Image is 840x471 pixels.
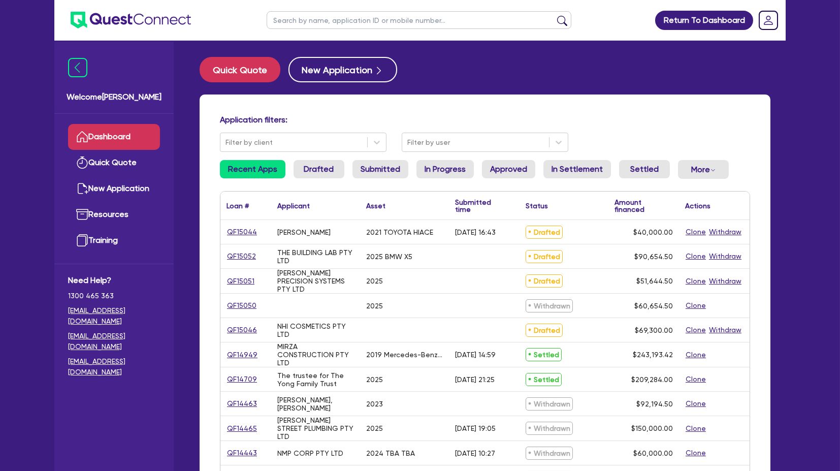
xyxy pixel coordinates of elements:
[366,202,385,209] div: Asset
[227,324,257,336] a: QF15046
[76,182,88,195] img: new-application
[526,226,563,239] span: Drafted
[636,400,673,408] span: $92,194.50
[220,160,285,178] a: Recent Apps
[227,373,257,385] a: QF14709
[68,274,160,287] span: Need Help?
[455,228,496,236] div: [DATE] 16:43
[685,226,706,238] button: Clone
[685,300,706,311] button: Clone
[636,277,673,285] span: $51,644.50
[685,398,706,410] button: Clone
[277,449,343,457] div: NMP CORP PTY LTD
[526,324,563,337] span: Drafted
[619,160,670,178] a: Settled
[227,202,249,209] div: Loan #
[227,398,257,410] a: QF14463
[755,7,782,34] a: Dropdown toggle
[631,424,673,432] span: $150,000.00
[67,91,161,103] span: Welcome [PERSON_NAME]
[708,275,742,287] button: Withdraw
[352,160,408,178] a: Submitted
[526,397,573,411] span: Withdrawn
[227,275,255,287] a: QF15051
[366,253,412,261] div: 2025 BMW X5
[68,58,87,77] img: icon-menu-close
[526,348,562,361] span: Settled
[277,322,354,338] div: NHI COSMETICS PTY LTD
[366,277,383,285] div: 2025
[288,57,397,82] button: New Application
[615,199,673,213] div: Amount financed
[685,447,706,459] button: Clone
[526,274,563,288] span: Drafted
[543,160,611,178] a: In Settlement
[455,449,495,457] div: [DATE] 10:27
[526,299,573,312] span: Withdrawn
[455,351,496,359] div: [DATE] 14:59
[200,57,280,82] button: Quick Quote
[68,356,160,378] a: [EMAIL_ADDRESS][DOMAIN_NAME]
[685,275,706,287] button: Clone
[76,208,88,221] img: resources
[277,248,354,265] div: THE BUILDING LAB PTY LTD
[277,269,354,293] div: [PERSON_NAME] PRECISION SYSTEMS PTY LTD
[633,228,673,236] span: $40,000.00
[685,349,706,361] button: Clone
[277,371,354,388] div: The trustee for The Yong Family Trust
[633,351,673,359] span: $243,193.42
[366,302,383,310] div: 2025
[416,160,474,178] a: In Progress
[455,375,495,384] div: [DATE] 21:25
[277,416,354,441] div: [PERSON_NAME] STREET PLUMBING PTY LTD
[277,396,354,412] div: [PERSON_NAME], [PERSON_NAME]
[482,160,535,178] a: Approved
[200,57,288,82] a: Quick Quote
[68,228,160,254] a: Training
[634,302,673,310] span: $60,654.50
[635,326,673,334] span: $69,300.00
[68,331,160,352] a: [EMAIL_ADDRESS][DOMAIN_NAME]
[76,156,88,169] img: quick-quote
[633,449,673,457] span: $60,000.00
[455,424,496,432] div: [DATE] 19:05
[655,11,753,30] a: Return To Dashboard
[685,324,706,336] button: Clone
[526,250,563,263] span: Drafted
[227,447,257,459] a: QF14443
[526,422,573,435] span: Withdrawn
[277,342,354,367] div: MIRZA CONSTRUCTION PTY LTD
[68,124,160,150] a: Dashboard
[227,250,256,262] a: QF15052
[68,150,160,176] a: Quick Quote
[631,375,673,384] span: $209,284.00
[277,228,331,236] div: [PERSON_NAME]
[708,324,742,336] button: Withdraw
[526,447,573,460] span: Withdrawn
[220,115,750,124] h4: Application filters:
[685,202,710,209] div: Actions
[708,226,742,238] button: Withdraw
[267,11,571,29] input: Search by name, application ID or mobile number...
[366,351,443,359] div: 2019 Mercedes-Benz G-Class W463 G63 AMG
[678,160,729,179] button: Dropdown toggle
[68,291,160,301] span: 1300 465 363
[366,375,383,384] div: 2025
[366,400,383,408] div: 2023
[227,226,257,238] a: QF15044
[526,373,562,386] span: Settled
[68,202,160,228] a: Resources
[227,300,257,311] a: QF15050
[366,449,415,457] div: 2024 TBA TBA
[634,253,673,261] span: $90,654.50
[685,373,706,385] button: Clone
[227,423,257,434] a: QF14465
[68,305,160,327] a: [EMAIL_ADDRESS][DOMAIN_NAME]
[366,424,383,432] div: 2025
[366,228,433,236] div: 2021 TOYOTA HIACE
[76,234,88,246] img: training
[685,423,706,434] button: Clone
[526,202,548,209] div: Status
[708,250,742,262] button: Withdraw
